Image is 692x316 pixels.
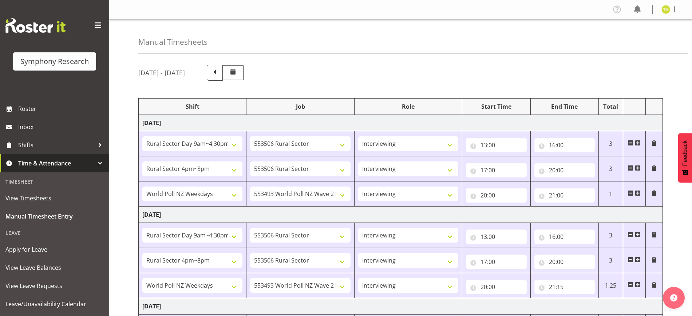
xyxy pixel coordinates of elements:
[466,102,526,111] div: Start Time
[466,138,526,152] input: Click to select...
[602,102,619,111] div: Total
[466,255,526,269] input: Click to select...
[5,193,104,204] span: View Timesheets
[534,229,595,244] input: Click to select...
[598,223,623,248] td: 3
[18,103,106,114] span: Roster
[682,140,688,166] span: Feedback
[5,299,104,309] span: Leave/Unavailability Calendar
[250,102,350,111] div: Job
[670,294,677,301] img: help-xxl-2.png
[534,138,595,152] input: Click to select...
[139,298,663,315] td: [DATE]
[2,277,107,295] a: View Leave Requests
[2,295,107,313] a: Leave/Unavailability Calendar
[18,140,95,151] span: Shifts
[139,207,663,223] td: [DATE]
[18,121,106,132] span: Inbox
[18,158,95,169] span: Time & Attendance
[138,69,185,77] h5: [DATE] - [DATE]
[598,156,623,181] td: 3
[5,280,104,291] span: View Leave Requests
[358,102,458,111] div: Role
[20,56,89,67] div: Symphony Research
[5,262,104,273] span: View Leave Balances
[534,102,595,111] div: End Time
[661,5,670,14] img: tristan-healley11868.jpg
[5,244,104,255] span: Apply for Leave
[534,188,595,203] input: Click to select...
[466,163,526,177] input: Click to select...
[598,248,623,273] td: 3
[598,181,623,207] td: 1
[2,189,107,207] a: View Timesheets
[678,133,692,183] button: Feedback - Show survey
[466,229,526,244] input: Click to select...
[466,280,526,294] input: Click to select...
[5,18,66,33] img: Rosterit website logo
[466,188,526,203] input: Click to select...
[2,240,107,259] a: Apply for Leave
[142,102,242,111] div: Shift
[598,131,623,156] td: 3
[598,273,623,298] td: 1.25
[534,280,595,294] input: Click to select...
[139,115,663,131] td: [DATE]
[2,174,107,189] div: Timesheet
[2,207,107,225] a: Manual Timesheet Entry
[534,255,595,269] input: Click to select...
[2,259,107,277] a: View Leave Balances
[2,225,107,240] div: Leave
[5,211,104,222] span: Manual Timesheet Entry
[534,163,595,177] input: Click to select...
[138,38,207,46] h4: Manual Timesheets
